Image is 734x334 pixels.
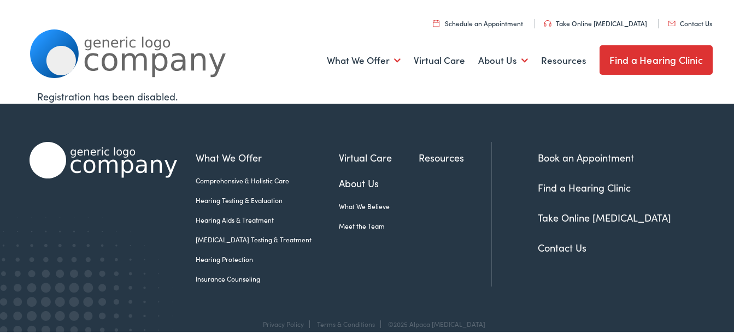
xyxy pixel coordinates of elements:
img: utility icon [544,19,551,25]
img: utility icon [433,18,439,25]
a: Resources [541,39,586,79]
a: What We Offer [327,39,401,79]
img: utility icon [668,19,676,25]
a: What We Offer [196,148,338,163]
a: Terms & Conditions [317,318,375,327]
a: Find a Hearing Clinic [600,44,713,73]
a: Comprehensive & Holistic Care [196,174,338,184]
a: Schedule an Appointment [433,17,523,26]
a: Meet the Team [339,219,419,229]
a: Hearing Testing & Evaluation [196,194,338,204]
a: About Us [339,174,419,189]
a: Hearing Protection [196,253,338,263]
a: About Us [478,39,528,79]
a: Resources [419,148,491,163]
a: Privacy Policy [263,318,304,327]
div: Registration has been disabled. [37,87,705,102]
a: Hearing Aids & Treatment [196,213,338,223]
a: Virtual Care [339,148,419,163]
a: Contact Us [668,17,712,26]
a: Book an Appointment [538,149,634,163]
a: Contact Us [538,239,586,253]
a: What We Believe [339,200,419,210]
a: Take Online [MEDICAL_DATA] [538,209,671,223]
div: ©2025 Alpaca [MEDICAL_DATA] [383,319,485,326]
a: Virtual Care [414,39,465,79]
a: Take Online [MEDICAL_DATA] [544,17,647,26]
img: Alpaca Audiology [30,140,177,177]
a: Insurance Counseling [196,272,338,282]
a: [MEDICAL_DATA] Testing & Treatment [196,233,338,243]
a: Find a Hearing Clinic [538,179,631,193]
